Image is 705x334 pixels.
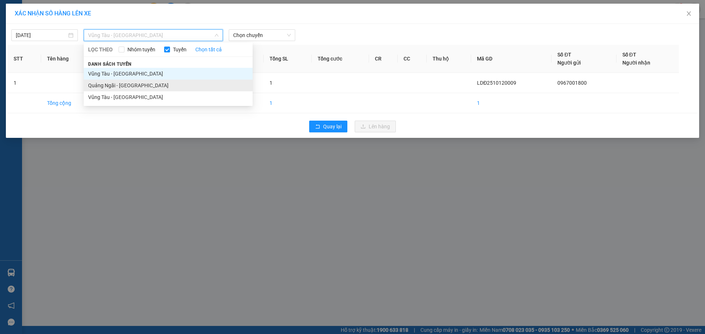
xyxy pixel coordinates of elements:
[471,93,552,113] td: 1
[686,11,692,16] span: close
[41,93,98,113] td: Tổng cộng
[16,31,67,39] input: 12/10/2025
[170,45,189,54] span: Tuyến
[8,73,41,93] td: 1
[309,121,347,132] button: rollbackQuay lại
[41,45,98,73] th: Tên hàng
[398,45,427,73] th: CC
[679,4,699,24] button: Close
[477,80,516,86] span: LDĐ2510120009
[233,30,291,41] span: Chọn chuyến
[15,10,91,17] span: XÁC NHẬN SỐ HÀNG LÊN XE
[264,93,312,113] td: 1
[214,33,219,37] span: down
[88,30,218,41] span: Vũng Tàu - Quảng Ngãi
[427,45,471,73] th: Thu hộ
[195,45,222,54] a: Chọn tất cả
[88,45,113,54] span: LỌC THEO
[323,122,341,131] span: Quay lại
[84,91,253,103] li: Vũng Tàu - [GEOGRAPHIC_DATA]
[622,52,636,58] span: Số ĐT
[264,45,312,73] th: Tổng SL
[369,45,398,73] th: CR
[557,60,581,66] span: Người gửi
[84,80,253,91] li: Quảng Ngãi - [GEOGRAPHIC_DATA]
[622,60,650,66] span: Người nhận
[8,45,41,73] th: STT
[557,80,587,86] span: 0967001800
[124,45,158,54] span: Nhóm tuyến
[84,61,136,67] span: Danh sách tuyến
[557,52,571,58] span: Số ĐT
[312,45,369,73] th: Tổng cước
[84,68,253,80] li: Vũng Tàu - [GEOGRAPHIC_DATA]
[270,80,272,86] span: 1
[315,124,320,130] span: rollback
[355,121,396,132] button: uploadLên hàng
[471,45,552,73] th: Mã GD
